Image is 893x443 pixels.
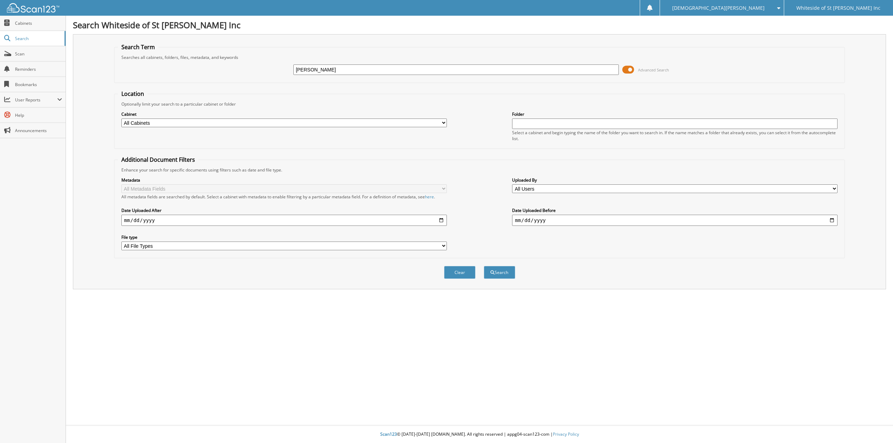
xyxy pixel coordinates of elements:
input: end [512,215,838,226]
label: Date Uploaded Before [512,207,838,213]
legend: Additional Document Filters [118,156,198,163]
label: File type [121,234,447,240]
div: Select a cabinet and begin typing the name of the folder you want to search in. If the name match... [512,130,838,142]
span: User Reports [15,97,57,103]
div: All metadata fields are searched by default. Select a cabinet with metadata to enable filtering b... [121,194,447,200]
span: Reminders [15,66,62,72]
span: Whiteside of St [PERSON_NAME] Inc [796,6,880,10]
span: Scan [15,51,62,57]
div: Searches all cabinets, folders, files, metadata, and keywords [118,54,841,60]
span: Scan123 [380,431,397,437]
button: Clear [444,266,475,279]
label: Date Uploaded After [121,207,447,213]
span: Bookmarks [15,82,62,87]
input: start [121,215,447,226]
label: Folder [512,111,838,117]
legend: Search Term [118,43,158,51]
label: Cabinet [121,111,447,117]
div: © [DATE]-[DATE] [DOMAIN_NAME]. All rights reserved | appg04-scan123-com | [66,426,893,443]
span: Cabinets [15,20,62,26]
span: Announcements [15,128,62,133]
span: [DEMOGRAPHIC_DATA][PERSON_NAME] [672,6,765,10]
h1: Search Whiteside of St [PERSON_NAME] Inc [73,19,886,31]
a: Privacy Policy [553,431,579,437]
button: Search [484,266,515,279]
a: here [425,194,434,200]
label: Uploaded By [512,177,838,183]
img: scan123-logo-white.svg [7,3,59,13]
legend: Location [118,90,148,98]
iframe: Chat Widget [858,410,893,443]
span: Search [15,36,61,41]
div: Enhance your search for specific documents using filters such as date and file type. [118,167,841,173]
label: Metadata [121,177,447,183]
span: Advanced Search [638,67,669,72]
span: Help [15,112,62,118]
div: Optionally limit your search to a particular cabinet or folder [118,101,841,107]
